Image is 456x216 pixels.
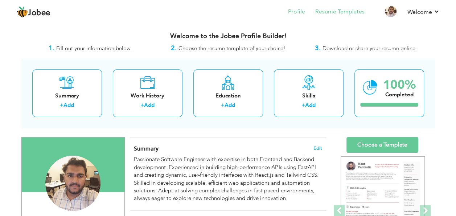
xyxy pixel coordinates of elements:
label: + [301,101,305,109]
h3: Welcome to the Jobee Profile Builder! [21,33,435,40]
span: Fill out your information below. [56,45,132,52]
span: Edit [313,146,322,151]
img: jobee.io [16,6,28,18]
div: Summary [38,92,96,100]
a: Welcome [407,8,440,16]
h4: Adding a summary is a quick and easy way to highlight your experience and interests. [134,145,322,152]
div: Education [199,92,257,100]
img: Profile Img [385,5,397,17]
a: Profile [288,8,305,16]
a: Add [63,101,74,109]
a: Add [144,101,155,109]
div: 100% [383,79,416,91]
a: Add [225,101,235,109]
strong: 3. [315,44,321,53]
a: Choose a Template [346,137,418,153]
span: Download or share your resume online. [323,45,417,52]
div: Passionate Software Engineer with expertise in both Frontend and Backend development. Experienced... [134,156,322,203]
label: + [60,101,63,109]
a: Resume Templates [315,8,365,16]
div: Completed [383,91,416,99]
label: + [221,101,225,109]
div: Skills [280,92,338,100]
strong: 1. [49,44,54,53]
div: Work History [119,92,177,100]
strong: 2. [171,44,177,53]
span: Summary [134,145,159,153]
span: Jobee [28,9,50,17]
span: Choose the resume template of your choice! [178,45,285,52]
img: Abdullah Naeem [45,156,100,211]
a: Jobee [16,6,50,18]
a: Add [305,101,316,109]
label: + [140,101,144,109]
